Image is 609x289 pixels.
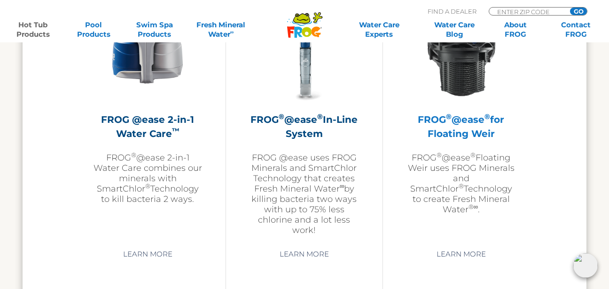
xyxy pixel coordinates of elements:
h2: FROG @ease 2-in-1 Water Care [93,112,202,141]
sup: ∞ [474,203,478,210]
a: Learn More [426,246,497,263]
a: Fresh MineralWater∞ [192,20,251,39]
sup: ® [317,112,323,121]
p: FROG @ease uses FROG Minerals and SmartChlor Technology that creates Fresh Mineral Water by killi... [250,153,359,235]
input: GO [570,8,587,15]
a: AboutFROG [492,20,539,39]
img: openIcon [573,253,598,278]
a: Learn More [112,246,183,263]
p: FROG @ease 2-in-1 Water Care combines our minerals with SmartChlor Technology to kill bacteria 2 ... [93,153,202,204]
input: Zip Code Form [496,8,560,16]
sup: ® [468,203,474,210]
h2: FROG @ease for Floating Weir [406,112,516,141]
sup: ® [459,182,464,190]
sup: ® [131,151,136,159]
a: Water CareExperts [341,20,417,39]
a: Learn More [269,246,340,263]
p: Find A Dealer [428,7,476,16]
h2: FROG @ease In-Line System [250,112,359,141]
sup: ™ [172,126,180,135]
a: ContactFROG [553,20,600,39]
p: FROG @ease Floating Weir uses FROG Minerals and SmartChlor Technology to create Fresh Mineral Wat... [406,153,516,215]
a: Hot TubProducts [9,20,56,39]
sup: ® [145,182,150,190]
a: Water CareBlog [431,20,478,39]
sup: ® [437,151,442,159]
sup: ® [279,112,284,121]
sup: ∞ [340,182,344,190]
sup: ® [470,151,476,159]
a: PoolProducts [70,20,117,39]
sup: ∞ [230,29,234,35]
a: Swim SpaProducts [131,20,178,39]
sup: ® [484,112,490,121]
sup: ® [446,112,452,121]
